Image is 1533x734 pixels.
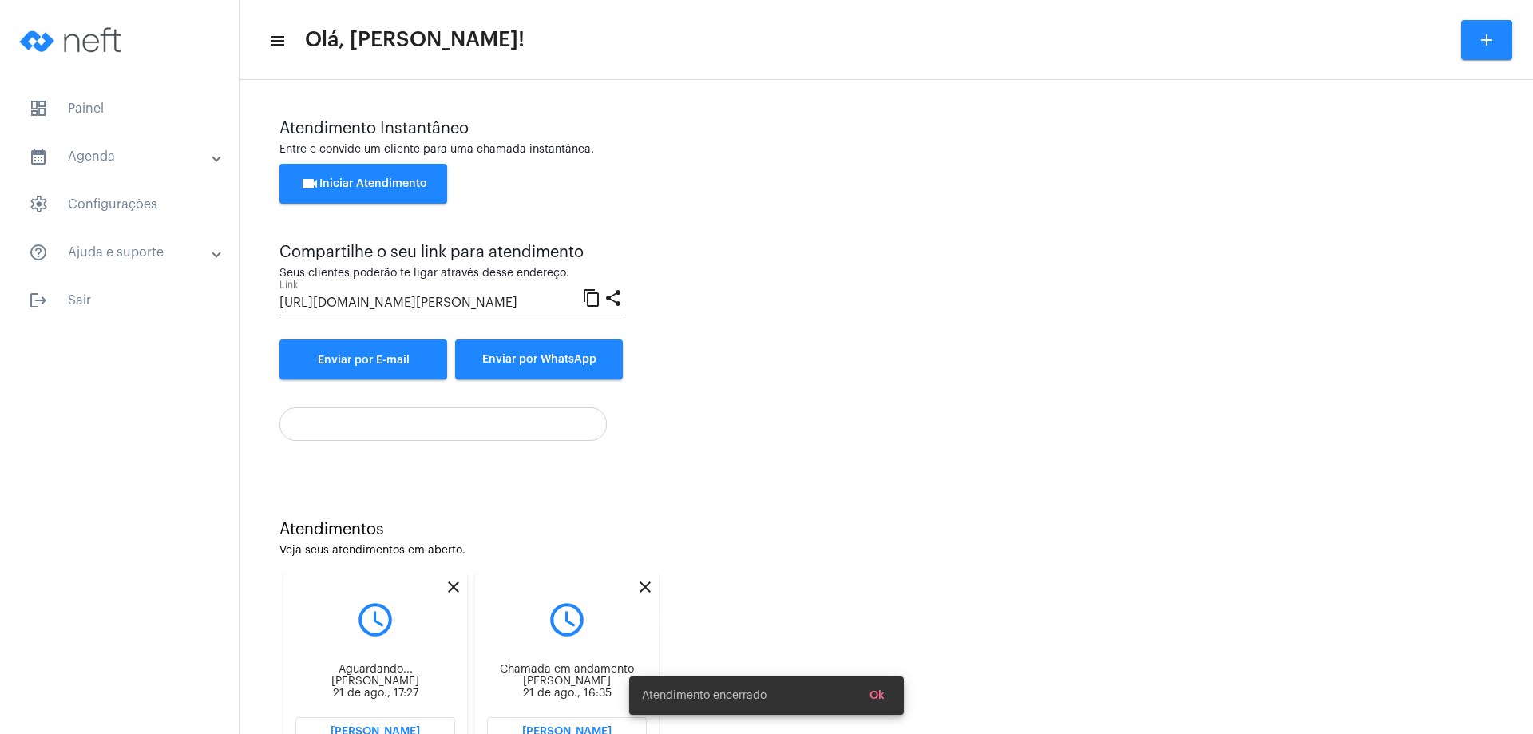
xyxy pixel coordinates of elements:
[482,354,596,365] span: Enviar por WhatsApp
[295,600,455,640] mat-icon: query_builder
[582,288,601,307] mat-icon: content_copy
[268,31,284,50] mat-icon: sidenav icon
[305,27,525,53] span: Olá, [PERSON_NAME]!
[487,676,647,688] div: [PERSON_NAME]
[487,600,647,640] mat-icon: query_builder
[279,339,447,379] a: Enviar por E-mail
[295,688,455,700] div: 21 de ago., 17:27
[1477,30,1496,50] mat-icon: add
[279,268,623,280] div: Seus clientes poderão te ligar através desse endereço.
[597,611,695,629] div: Encerrar Atendimento
[300,178,427,189] span: Iniciar Atendimento
[455,339,623,379] button: Enviar por WhatsApp
[869,690,885,701] span: Ok
[10,137,239,176] mat-expansion-panel-header: sidenav iconAgenda
[29,99,48,118] span: sidenav icon
[16,281,223,319] span: Sair
[10,233,239,272] mat-expansion-panel-header: sidenav iconAjuda e suporte
[279,545,1493,557] div: Veja seus atendimentos em aberto.
[300,174,319,193] mat-icon: videocam
[636,577,655,597] mat-icon: close
[29,195,48,214] span: sidenav icon
[857,681,897,710] button: Ok
[604,288,623,307] mat-icon: share
[29,147,48,166] mat-icon: sidenav icon
[279,164,447,204] button: Iniciar Atendimento
[295,664,455,676] div: Aguardando...
[29,291,48,310] mat-icon: sidenav icon
[279,144,1493,156] div: Entre e convide um cliente para uma chamada instantânea.
[279,521,1493,538] div: Atendimentos
[16,185,223,224] span: Configurações
[279,120,1493,137] div: Atendimento Instantâneo
[295,676,455,688] div: [PERSON_NAME]
[318,355,410,366] span: Enviar por E-mail
[29,243,48,262] mat-icon: sidenav icon
[444,577,463,597] mat-icon: close
[13,8,133,72] img: logo-neft-novo-2.png
[279,244,623,261] div: Compartilhe o seu link para atendimento
[29,243,213,262] mat-panel-title: Ajuda e suporte
[487,664,647,676] div: Chamada em andamento
[16,89,223,128] span: Painel
[487,688,647,700] div: 21 de ago., 16:35
[642,688,766,704] span: Atendimento encerrado
[29,147,213,166] mat-panel-title: Agenda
